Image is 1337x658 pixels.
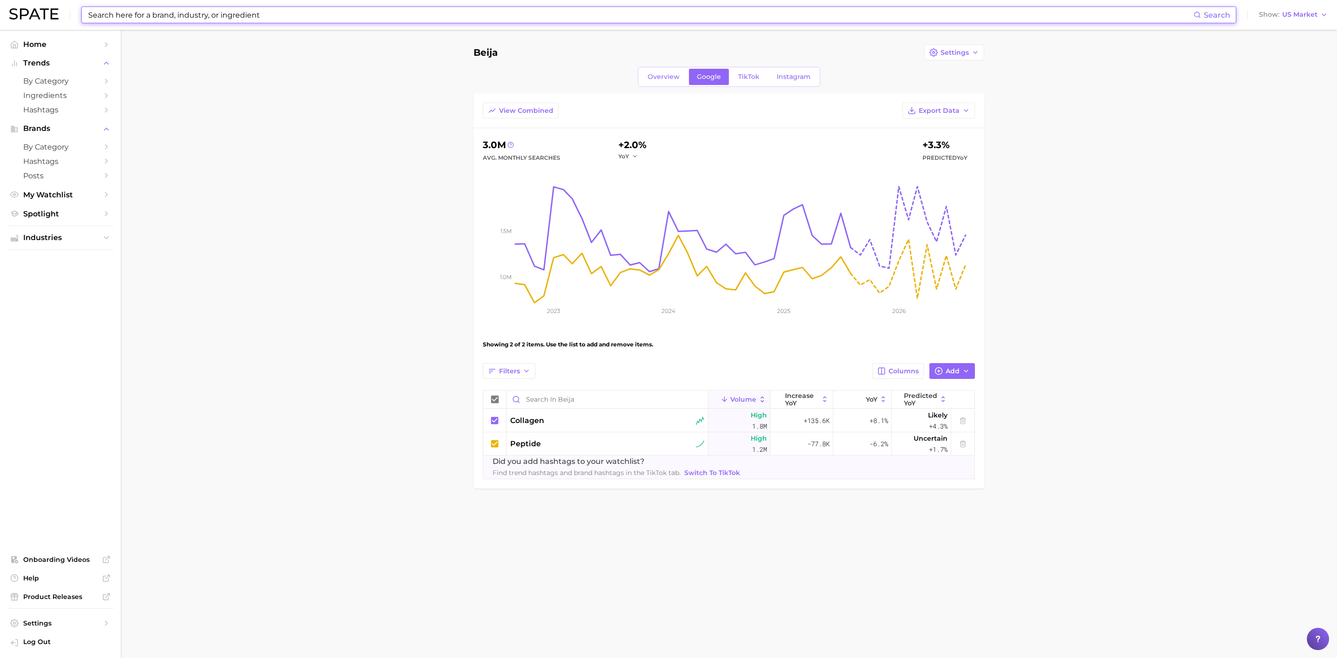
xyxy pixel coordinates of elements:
[807,438,830,450] span: -77.8k
[1282,12,1318,17] span: US Market
[730,69,767,85] a: TikTok
[483,432,974,456] button: peptidesustained riserHigh1.2m-77.8k-6.2%Uncertain+1.7%
[648,73,680,81] span: Overview
[23,77,97,85] span: by Category
[7,553,113,567] a: Onboarding Videos
[618,152,629,160] span: YoY
[904,392,937,407] span: Predicted YoY
[640,69,688,85] a: Overview
[697,73,721,81] span: Google
[752,421,767,432] span: 1.8m
[7,231,113,245] button: Industries
[510,438,541,450] span: peptide
[7,154,113,169] a: Hashtags
[23,59,97,67] span: Trends
[777,73,811,81] span: Instagram
[7,616,113,630] a: Settings
[483,363,535,379] button: Filters
[23,638,106,646] span: Log Out
[708,391,771,409] button: Volume
[23,555,97,564] span: Onboarding Videos
[7,571,113,585] a: Help
[483,137,560,152] div: 3.0m
[500,274,512,280] tspan: 1.0m
[493,456,742,467] span: Did you add hashtags to your watchlist?
[500,228,512,235] tspan: 1.5m
[914,433,948,444] span: Uncertain
[1204,11,1230,20] span: Search
[892,391,951,409] button: Predicted YoY
[785,392,819,407] span: increase YoY
[7,188,113,202] a: My Watchlist
[833,391,892,409] button: YoY
[499,107,553,115] span: View Combined
[696,417,704,425] img: seasonal riser
[483,332,975,358] div: Showing 2 of 2 items. Use the list to add and remove items.
[474,47,498,58] h1: beija
[506,391,708,408] input: Search in beija
[23,157,97,166] span: Hashtags
[1259,12,1279,17] span: Show
[493,467,742,479] span: Find trend hashtags and brand hashtags in the TikTok tab.
[752,444,767,455] span: 1.2m
[730,396,756,403] span: Volume
[922,137,967,152] div: +3.3%
[7,169,113,183] a: Posts
[889,367,919,375] span: Columns
[1257,9,1330,21] button: ShowUS Market
[870,415,888,426] span: +8.1%
[924,45,984,60] button: Settings
[87,7,1194,23] input: Search here for a brand, industry, or ingredient
[23,574,97,582] span: Help
[696,440,704,448] img: sustained riser
[23,105,97,114] span: Hashtags
[9,8,58,20] img: SPATE
[769,69,818,85] a: Instagram
[7,103,113,117] a: Hashtags
[7,56,113,70] button: Trends
[499,367,520,375] span: Filters
[751,433,767,444] span: High
[23,209,97,218] span: Spotlight
[618,152,638,160] button: YoY
[23,234,97,242] span: Industries
[618,137,647,152] div: +2.0%
[510,415,544,426] span: collagen
[7,207,113,221] a: Spotlight
[929,444,948,455] span: +1.7%
[928,410,948,421] span: Likely
[919,107,960,115] span: Export Data
[7,635,113,651] a: Log out. Currently logged in with e-mail jdurbin@soldejaneiro.com.
[23,593,97,601] span: Product Releases
[689,69,729,85] a: Google
[866,396,877,403] span: YoY
[7,88,113,103] a: Ingredients
[483,103,558,118] button: View Combined
[483,152,560,163] div: Avg. Monthly Searches
[771,391,833,409] button: increase YoY
[870,438,888,450] span: -6.2%
[929,363,975,379] button: Add
[777,307,791,314] tspan: 2025
[7,140,113,154] a: by Category
[23,124,97,133] span: Brands
[662,307,675,314] tspan: 2024
[23,91,97,100] span: Ingredients
[902,103,975,118] button: Export Data
[23,190,97,199] span: My Watchlist
[946,367,960,375] span: Add
[929,421,948,432] span: +4.3%
[23,171,97,180] span: Posts
[7,37,113,52] a: Home
[23,143,97,151] span: by Category
[751,410,767,421] span: High
[941,49,969,57] span: Settings
[682,467,742,479] a: Switch to TikTok
[23,40,97,49] span: Home
[483,409,974,432] button: collagenseasonal riserHigh1.8m+135.6k+8.1%Likely+4.3%
[7,74,113,88] a: by Category
[7,590,113,604] a: Product Releases
[804,415,830,426] span: +135.6k
[684,469,740,477] span: Switch to TikTok
[922,152,967,163] span: Predicted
